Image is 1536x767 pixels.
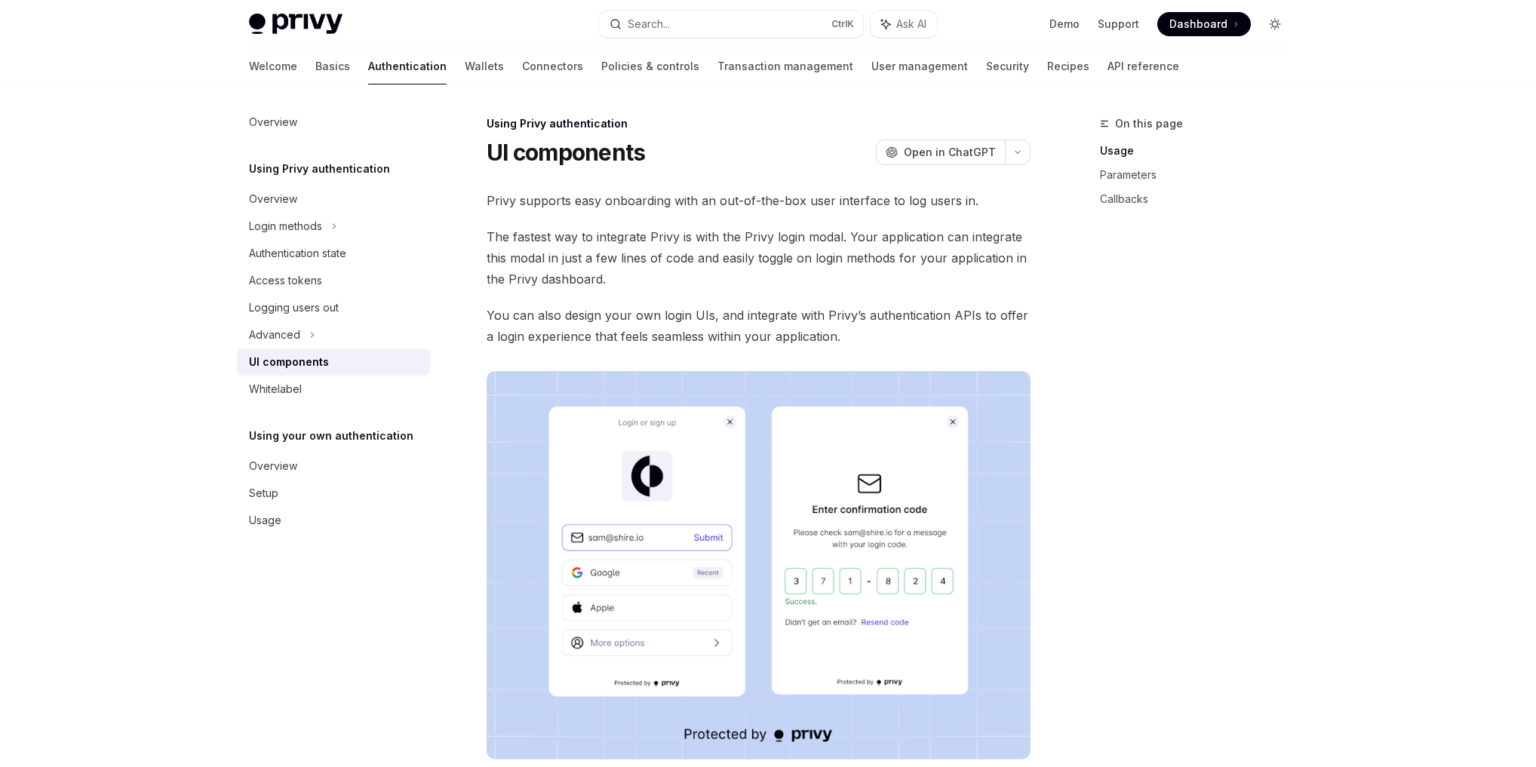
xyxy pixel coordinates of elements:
div: Login methods [249,217,322,235]
a: Security [986,48,1029,84]
a: Demo [1049,17,1080,32]
a: API reference [1107,48,1179,84]
a: Support [1098,17,1139,32]
a: Wallets [465,48,504,84]
div: Overview [249,113,297,131]
h5: Using your own authentication [249,427,413,445]
span: Open in ChatGPT [904,145,996,160]
span: Ask AI [896,17,926,32]
div: Setup [249,484,278,502]
div: Overview [249,190,297,208]
a: Logging users out [237,294,430,321]
a: Overview [237,453,430,480]
div: Usage [249,511,281,529]
span: On this page [1115,115,1183,133]
a: UI components [237,348,430,376]
a: Parameters [1100,163,1299,187]
button: Search...CtrlK [599,11,863,38]
span: Ctrl K [831,18,854,30]
a: Overview [237,109,430,136]
a: Usage [237,507,430,534]
span: Dashboard [1169,17,1227,32]
a: Policies & controls [601,48,699,84]
div: Authentication state [249,244,346,262]
a: Authentication [368,48,447,84]
div: Overview [249,457,297,475]
button: Ask AI [871,11,937,38]
button: Open in ChatGPT [876,140,1005,165]
a: Access tokens [237,267,430,294]
div: Whitelabel [249,380,302,398]
h1: UI components [487,139,645,166]
button: Toggle dark mode [1263,12,1287,36]
a: Setup [237,480,430,507]
a: Transaction management [717,48,853,84]
a: Authentication state [237,240,430,267]
a: Callbacks [1100,187,1299,211]
div: UI components [249,353,329,371]
div: Search... [628,15,670,33]
span: You can also design your own login UIs, and integrate with Privy’s authentication APIs to offer a... [487,305,1031,347]
span: Privy supports easy onboarding with an out-of-the-box user interface to log users in. [487,190,1031,211]
a: Recipes [1047,48,1089,84]
a: Overview [237,186,430,213]
span: The fastest way to integrate Privy is with the Privy login modal. Your application can integrate ... [487,226,1031,290]
a: Dashboard [1157,12,1251,36]
img: images/Onboard.png [487,371,1031,759]
div: Advanced [249,326,300,344]
div: Access tokens [249,272,322,290]
a: Usage [1100,139,1299,163]
a: User management [871,48,968,84]
a: Basics [315,48,350,84]
h5: Using Privy authentication [249,160,390,178]
a: Welcome [249,48,297,84]
a: Connectors [522,48,583,84]
img: light logo [249,14,343,35]
div: Logging users out [249,299,339,317]
a: Whitelabel [237,376,430,403]
div: Using Privy authentication [487,116,1031,131]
